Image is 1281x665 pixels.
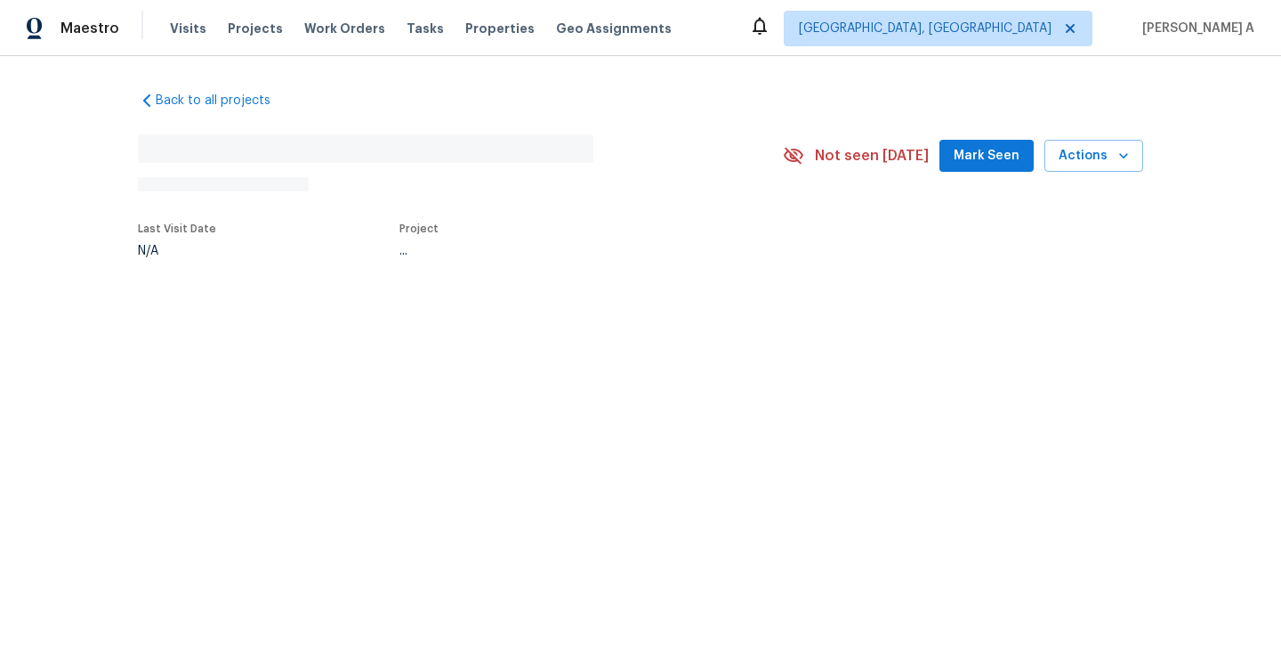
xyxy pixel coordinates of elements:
[815,147,929,165] span: Not seen [DATE]
[1059,145,1129,167] span: Actions
[138,223,216,234] span: Last Visit Date
[954,145,1019,167] span: Mark Seen
[138,92,309,109] a: Back to all projects
[399,245,741,257] div: ...
[1044,140,1143,173] button: Actions
[799,20,1051,37] span: [GEOGRAPHIC_DATA], [GEOGRAPHIC_DATA]
[556,20,672,37] span: Geo Assignments
[465,20,535,37] span: Properties
[304,20,385,37] span: Work Orders
[170,20,206,37] span: Visits
[228,20,283,37] span: Projects
[138,245,216,257] div: N/A
[407,22,444,35] span: Tasks
[60,20,119,37] span: Maestro
[1135,20,1254,37] span: [PERSON_NAME] A
[939,140,1034,173] button: Mark Seen
[399,223,439,234] span: Project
